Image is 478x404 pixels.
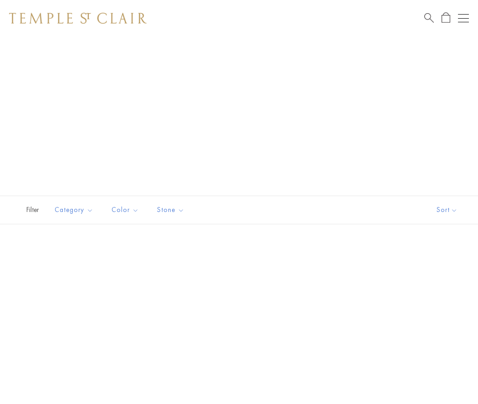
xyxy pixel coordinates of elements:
[150,200,191,220] button: Stone
[50,204,100,216] span: Category
[442,12,450,24] a: Open Shopping Bag
[416,196,478,224] button: Show sort by
[424,12,434,24] a: Search
[105,200,146,220] button: Color
[458,13,469,24] button: Open navigation
[107,204,146,216] span: Color
[9,13,147,24] img: Temple St. Clair
[153,204,191,216] span: Stone
[48,200,100,220] button: Category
